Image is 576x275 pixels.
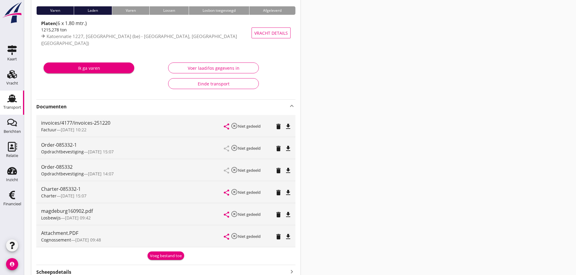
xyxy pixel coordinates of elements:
[288,102,295,110] i: keyboard_arrow_up
[252,27,291,38] button: Vracht details
[41,171,84,177] span: Opdrachtbevestiging
[148,251,184,260] button: Voeg bestand toe
[231,210,238,218] i: highlight_off
[189,6,249,15] div: Losbon toegevoegd
[231,144,238,152] i: highlight_off
[4,130,21,133] div: Berichten
[41,149,224,155] div: —
[41,127,57,133] span: Factuur
[41,193,57,199] span: Charter
[6,81,18,85] div: Vracht
[6,258,18,270] i: account_circle
[254,30,288,36] span: Vracht details
[150,253,182,259] div: Voeg bestand toe
[275,233,282,240] i: delete
[238,145,261,151] small: Niet gedeeld
[41,171,224,177] div: —
[6,178,18,182] div: Inzicht
[285,145,292,152] i: file_download
[44,62,134,73] button: Ik ga varen
[238,190,261,195] small: Niet gedeeld
[41,149,84,155] span: Opdrachtbevestiging
[61,127,86,133] span: [DATE] 10:22
[6,154,18,158] div: Relatie
[7,57,17,61] div: Kaart
[112,6,149,15] div: Varen
[41,207,224,215] div: magdeburg160902.pdf
[231,188,238,196] i: highlight_off
[41,193,224,199] div: —
[173,65,254,71] div: Voer laad/los gegevens in
[3,202,21,206] div: Financieel
[75,237,101,243] span: [DATE] 09:48
[41,27,256,33] div: 1215,278 ton
[41,20,56,26] strong: Platen
[285,123,292,130] i: file_download
[249,6,295,15] div: Afgeleverd
[285,211,292,218] i: file_download
[41,126,224,133] div: —
[48,65,129,71] div: Ik ga varen
[238,212,261,217] small: Niet gedeeld
[3,105,21,109] div: Transport
[285,233,292,240] i: file_download
[238,123,261,129] small: Niet gedeeld
[275,123,282,130] i: delete
[238,168,261,173] small: Niet gedeeld
[61,193,86,199] span: [DATE] 15:07
[41,185,224,193] div: Charter-085332-1
[41,33,237,46] span: Katoennatie 1227, [GEOGRAPHIC_DATA] (be) - [GEOGRAPHIC_DATA], [GEOGRAPHIC_DATA] ([GEOGRAPHIC_DATA])
[285,189,292,196] i: file_download
[41,215,61,221] span: Losbewijs
[41,237,224,243] div: —
[275,167,282,174] i: delete
[168,78,259,89] button: Einde transport
[36,6,74,15] div: Varen
[41,229,224,237] div: Attachment.PDF
[36,20,295,46] a: Platen(6 x 1.80 mtr.)1215,278 tonKatoennatie 1227, [GEOGRAPHIC_DATA] (be) - [GEOGRAPHIC_DATA], [G...
[231,122,238,130] i: highlight_off
[173,81,254,87] div: Einde transport
[238,234,261,239] small: Niet gedeeld
[88,149,114,155] span: [DATE] 15:07
[1,2,23,24] img: logo-small.a267ee39.svg
[231,166,238,174] i: highlight_off
[275,211,282,218] i: delete
[41,163,224,171] div: Order-085332
[41,237,71,243] span: Cognossement
[65,215,91,221] span: [DATE] 09:42
[231,232,238,240] i: highlight_off
[36,103,288,110] strong: Documenten
[88,171,114,177] span: [DATE] 14:07
[223,233,230,240] i: share
[168,62,259,73] button: Voer laad/los gegevens in
[285,167,292,174] i: file_download
[74,6,112,15] div: Laden
[223,211,230,218] i: share
[41,141,224,149] div: Order-085332-1
[41,119,224,126] div: invoices/4177/invoices-251220
[275,145,282,152] i: delete
[223,123,230,130] i: share
[41,215,224,221] div: —
[223,189,230,196] i: share
[56,20,87,27] span: (6 x 1.80 mtr.)
[149,6,189,15] div: Lossen
[275,189,282,196] i: delete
